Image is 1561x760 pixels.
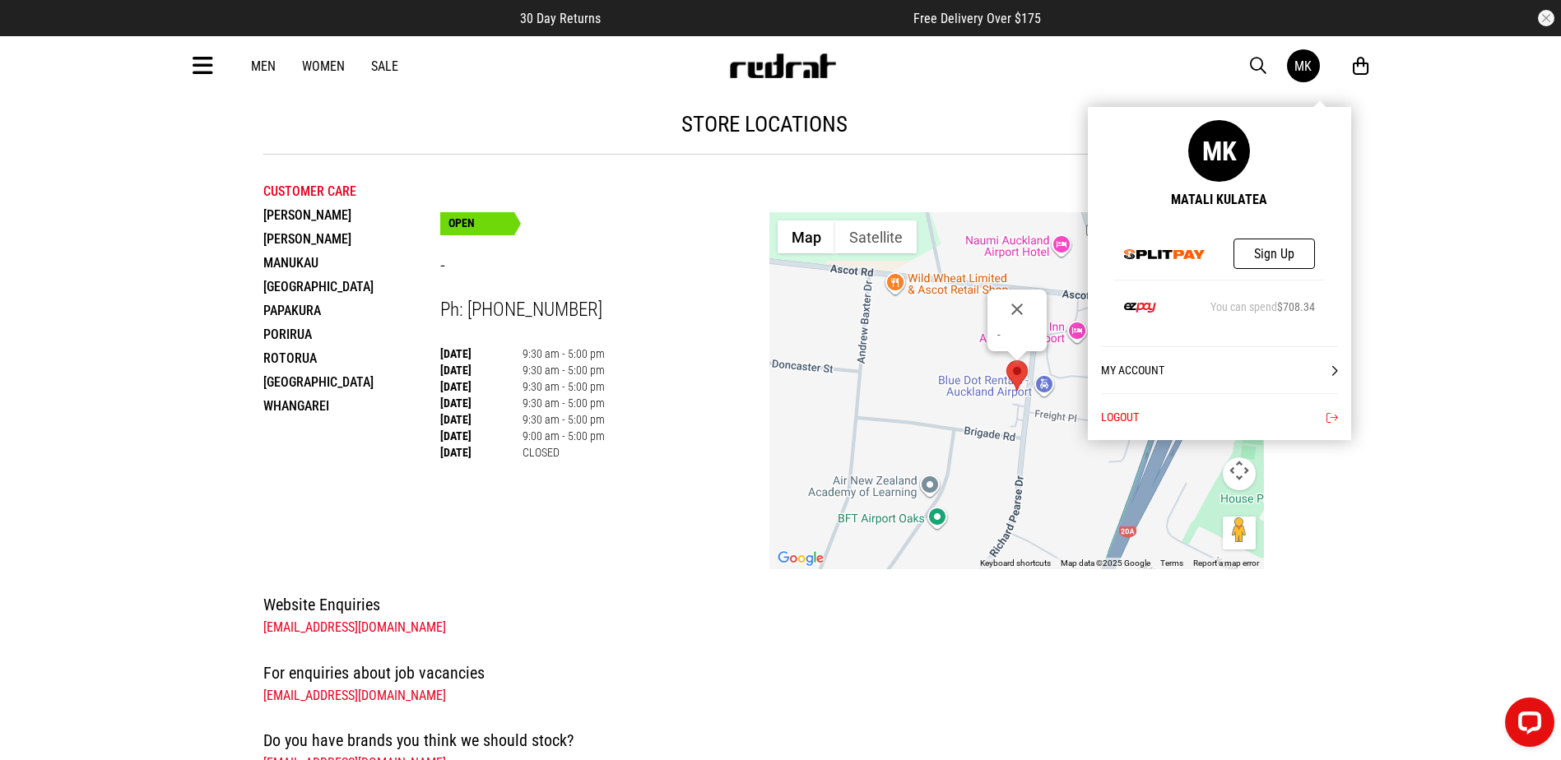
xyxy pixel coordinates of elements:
a: Women [302,58,345,74]
td: 9:30 am - 5:00 pm [523,378,605,395]
button: Logout [1101,393,1338,440]
div: You can spend [1210,300,1315,313]
th: [DATE] [440,395,523,411]
li: [PERSON_NAME] [263,227,440,251]
td: 9:30 am - 5:00 pm [523,411,605,428]
a: Terms (opens in new tab) [1160,558,1183,568]
li: [GEOGRAPHIC_DATA] [263,275,440,299]
th: [DATE] [440,411,523,428]
img: Google [774,548,828,569]
div: MK [1294,58,1312,74]
th: [DATE] [440,378,523,395]
div: OPEN [440,212,514,235]
h1: store locations [263,111,1266,137]
img: Redrat logo [728,53,837,78]
div: MK [1188,120,1250,182]
button: Show street map [778,220,835,253]
li: Papakura [263,299,440,322]
a: Report a map error [1193,558,1259,568]
img: Splitpay [1124,249,1206,259]
a: Sign Up [1233,239,1315,269]
th: [DATE] [440,428,523,444]
th: [DATE] [440,362,523,378]
a: [EMAIL_ADDRESS][DOMAIN_NAME] [263,619,446,635]
th: [DATE] [440,345,523,362]
a: Sale [371,58,398,74]
li: Rotorua [263,346,440,370]
button: Show satellite imagery [835,220,917,253]
h4: Do you have brands you think we should stock? [263,727,1266,753]
span: Free Delivery Over $175 [913,11,1041,26]
button: Keyboard shortcuts [980,558,1051,569]
span: Ph: [PHONE_NUMBER] [440,299,602,321]
li: Whangarei [263,394,440,418]
li: [GEOGRAPHIC_DATA] [263,370,440,394]
div: - [997,329,1037,341]
h3: - [440,254,770,280]
img: Ezpay [1124,303,1157,313]
td: 9:30 am - 5:00 pm [523,395,605,411]
li: Porirua [263,322,440,346]
li: Manukau [263,251,440,275]
li: Customer Care [263,179,440,203]
td: 9:30 am - 5:00 pm [523,362,605,378]
iframe: Customer reviews powered by Trustpilot [634,10,880,26]
th: [DATE] [440,444,523,461]
button: Close [997,290,1037,329]
div: Matali Kulatea [1171,192,1267,207]
a: Open this area in Google Maps (opens a new window) [774,548,828,569]
a: [EMAIL_ADDRESS][DOMAIN_NAME] [263,688,446,703]
button: Map camera controls [1223,457,1256,490]
a: Men [251,58,276,74]
iframe: LiveChat chat widget [1492,691,1561,760]
span: 30 Day Returns [520,11,601,26]
li: [PERSON_NAME] [263,203,440,227]
button: Drag Pegman onto the map to open Street View [1223,517,1256,549]
span: Map data ©2025 Google [1061,558,1150,568]
span: $708.34 [1277,300,1315,313]
a: My Account [1101,346,1338,393]
td: CLOSED [523,444,605,461]
td: 9:00 am - 5:00 pm [523,428,605,444]
td: 9:30 am - 5:00 pm [523,345,605,362]
h4: Website Enquiries [263,591,1266,618]
h4: For enquiries about job vacancies [263,660,1266,686]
